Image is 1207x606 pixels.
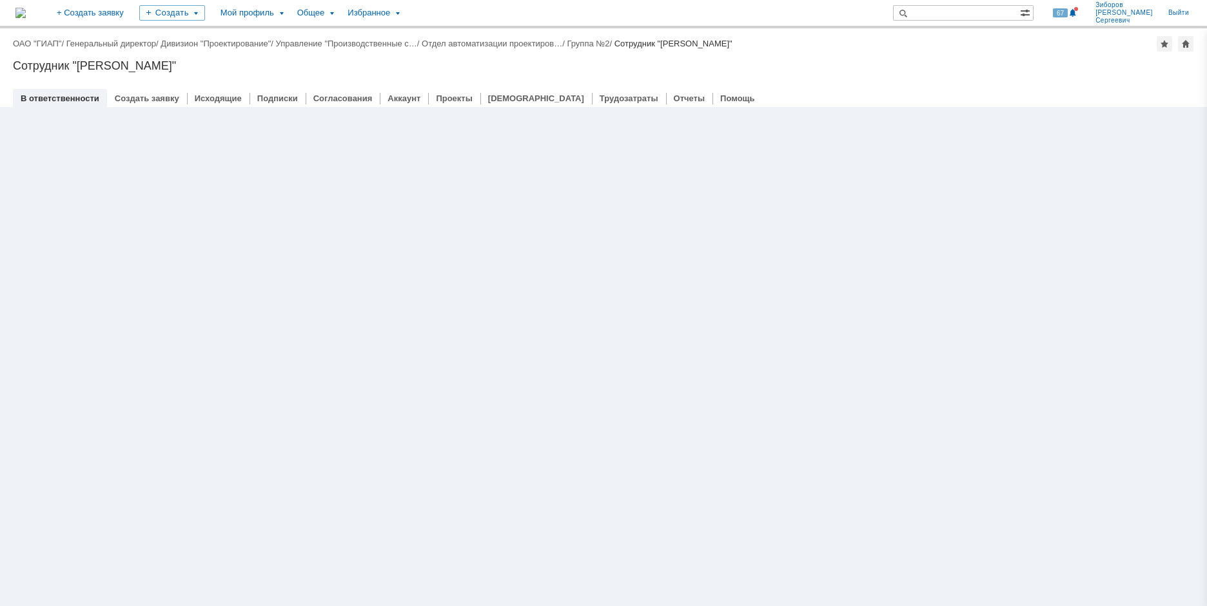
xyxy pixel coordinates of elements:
a: Исходящие [195,93,242,103]
div: Добавить в избранное [1157,36,1172,52]
a: Отчеты [674,93,705,103]
div: / [13,39,66,48]
a: ОАО "ГИАП" [13,39,61,48]
span: 67 [1053,8,1068,17]
div: / [276,39,422,48]
img: logo [15,8,26,18]
a: Создать заявку [115,93,179,103]
div: / [66,39,161,48]
a: Помощь [720,93,754,103]
a: Аккаунт [388,93,420,103]
a: Согласования [313,93,373,103]
a: Группа №2 [567,39,609,48]
div: / [567,39,614,48]
div: Сделать домашней страницей [1178,36,1193,52]
a: Перейти на домашнюю страницу [15,8,26,18]
a: Проекты [436,93,472,103]
span: Зиборов [1095,1,1153,9]
div: Сотрудник "[PERSON_NAME]" [614,39,732,48]
div: Создать [139,5,205,21]
div: / [422,39,567,48]
div: Сотрудник "[PERSON_NAME]" [13,59,1194,72]
a: Генеральный директор [66,39,156,48]
a: Подписки [257,93,298,103]
a: Трудозатраты [600,93,658,103]
span: Расширенный поиск [1020,6,1033,18]
a: Отдел автоматизации проектиров… [422,39,562,48]
span: Сергеевич [1095,17,1153,24]
div: / [161,39,275,48]
a: В ответственности [21,93,99,103]
a: [DEMOGRAPHIC_DATA] [488,93,584,103]
a: Управление "Производственные с… [276,39,417,48]
span: [PERSON_NAME] [1095,9,1153,17]
a: Дивизион "Проектирование" [161,39,271,48]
